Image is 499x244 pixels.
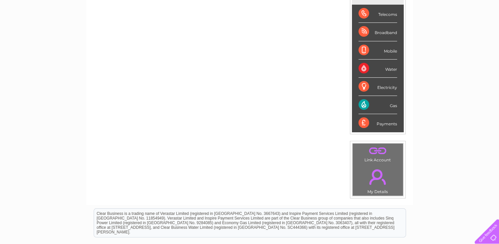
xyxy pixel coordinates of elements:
a: Water [383,28,395,33]
div: Gas [359,96,397,114]
a: Log out [477,28,493,33]
div: Mobile [359,41,397,60]
a: Blog [442,28,451,33]
div: Broadband [359,23,397,41]
a: 0333 014 3131 [375,3,420,12]
div: Payments [359,114,397,132]
a: . [354,165,401,188]
div: Telecoms [359,5,397,23]
div: Clear Business is a trading name of Verastar Limited (registered in [GEOGRAPHIC_DATA] No. 3667643... [94,4,406,32]
div: Water [359,60,397,78]
img: logo.png [17,17,51,37]
div: Electricity [359,78,397,96]
a: . [354,145,401,157]
td: My Details [352,164,403,196]
a: Energy [399,28,414,33]
a: Telecoms [418,28,438,33]
td: Link Account [352,143,403,164]
a: Contact [455,28,471,33]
